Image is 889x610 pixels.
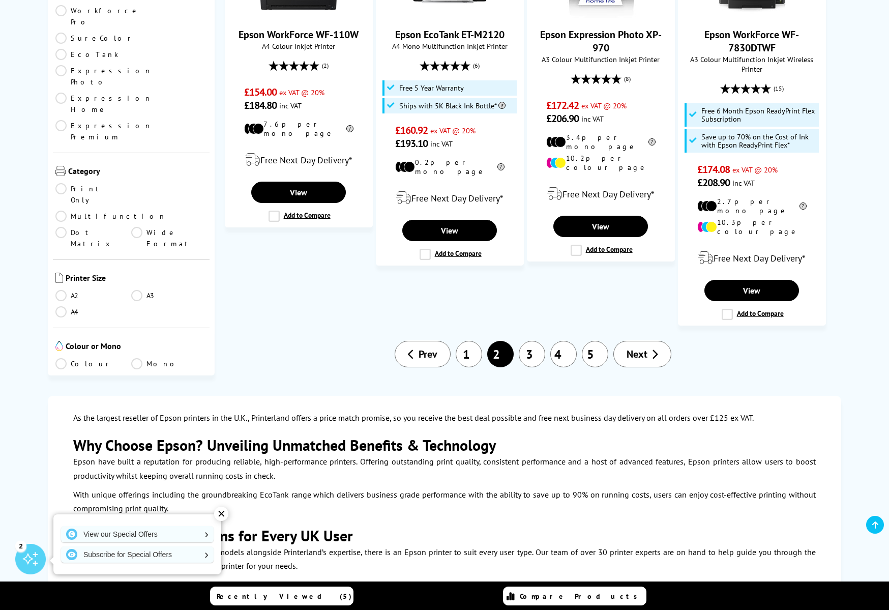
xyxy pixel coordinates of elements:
[55,49,131,60] a: EcoTank
[546,154,656,172] li: 10.2p per colour page
[419,347,437,361] span: Prev
[55,93,152,115] a: Expression Home
[613,341,671,367] a: Next
[279,88,324,97] span: ex VAT @ 20%
[73,435,816,455] h2: Why Choose Epson? Unveiling Unmatched Benefits & Technology
[131,358,207,369] a: Mono
[55,65,152,88] a: Expression Photo
[381,41,518,51] span: A4 Mono Multifunction Inkjet Printer
[61,526,214,542] a: View our Special Offers
[420,249,482,260] label: Add to Compare
[244,85,277,99] span: £154.00
[722,309,784,320] label: Add to Compare
[55,341,63,351] img: Colour or Mono
[503,587,646,605] a: Compare Products
[581,114,604,124] span: inc VAT
[239,28,359,41] a: Epson WorkForce WF-110W
[55,306,131,317] a: A4
[697,176,730,189] span: £208.90
[430,126,476,135] span: ex VAT @ 20%
[774,79,784,98] span: (15)
[269,211,331,222] label: Add to Compare
[73,526,816,545] h2: Tailored Epson Solutions for Every UK User
[55,183,131,206] a: Print Only
[55,227,131,249] a: Dot Matrix
[532,54,669,64] span: A3 Colour Multifunction Inkjet Printer
[66,273,207,285] span: Printer Size
[714,10,790,20] a: Epson WorkForce WF-7830DTWF
[260,10,337,20] a: Epson WorkForce WF-110W
[546,99,579,112] span: £172.42
[322,56,329,75] span: (2)
[73,545,816,573] p: With [PERSON_NAME]’s diverse range of models alongside Printerland’s expertise, there is an Epson...
[230,41,367,51] span: A4 Colour Inkjet Printer
[395,137,428,150] span: £193.10
[68,166,207,178] span: Category
[582,341,608,367] a: 5
[473,56,480,75] span: (6)
[230,146,367,174] div: modal_delivery
[395,28,505,41] a: Epson EcoTank ET-M2120
[73,455,816,482] p: Epson have built a reputation for producing reliable, high-performance printers. Offering outstan...
[55,33,135,44] a: SureColor
[244,99,277,112] span: £184.80
[381,184,518,212] div: modal_delivery
[701,107,816,123] span: Free 6 Month Epson ReadyPrint Flex Subscription
[704,28,799,54] a: Epson WorkForce WF-7830DTWF
[704,280,799,301] a: View
[684,244,820,272] div: modal_delivery
[546,112,579,125] span: £206.90
[562,10,639,20] a: Epson Expression Photo XP-970
[55,211,166,222] a: Multifunction
[55,120,152,142] a: Expression Premium
[55,5,140,27] a: Workforce Pro
[214,507,228,521] div: ✕
[732,178,755,188] span: inc VAT
[61,546,214,563] a: Subscribe for Special Offers
[66,341,207,353] span: Colour or Mono
[55,166,66,176] img: Category
[210,587,353,605] a: Recently Viewed (5)
[55,273,63,283] img: Printer Size
[430,139,453,149] span: inc VAT
[279,101,302,110] span: inc VAT
[15,540,26,551] div: 2
[624,69,631,89] span: (8)
[732,165,778,175] span: ex VAT @ 20%
[217,592,352,601] span: Recently Viewed (5)
[251,182,346,203] a: View
[697,197,807,215] li: 2.7p per mono page
[546,133,656,151] li: 3.4p per mono page
[456,341,482,367] a: 1
[411,10,488,20] a: Epson EcoTank ET-M2120
[519,341,545,367] a: 3
[581,101,627,110] span: ex VAT @ 20%
[395,124,428,137] span: £160.92
[520,592,643,601] span: Compare Products
[697,218,807,236] li: 10.3p per colour page
[553,216,648,237] a: View
[55,290,131,301] a: A2
[244,120,353,138] li: 7.6p per mono page
[131,290,207,301] a: A3
[684,54,820,74] span: A3 Colour Multifunction Inkjet Wireless Printer
[395,341,451,367] a: Prev
[627,347,647,361] span: Next
[701,133,816,149] span: Save up to 70% on the Cost of Ink with Epson ReadyPrint Flex*
[395,158,505,176] li: 0.2p per mono page
[402,220,497,241] a: View
[73,411,816,425] p: As the largest reseller of Epson printers in the U.K., Printerland offers a price match promise, ...
[540,28,662,54] a: Epson Expression Photo XP-970
[532,180,669,208] div: modal_delivery
[131,227,207,249] a: Wide Format
[697,163,730,176] span: £174.08
[399,84,464,92] span: Free 5 Year Warranty
[73,488,816,515] p: With unique offerings including the groundbreaking EcoTank range which delivers business grade pe...
[399,102,506,110] span: Ships with 5K Black Ink Bottle*
[571,245,633,256] label: Add to Compare
[55,358,131,369] a: Colour
[550,341,577,367] a: 4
